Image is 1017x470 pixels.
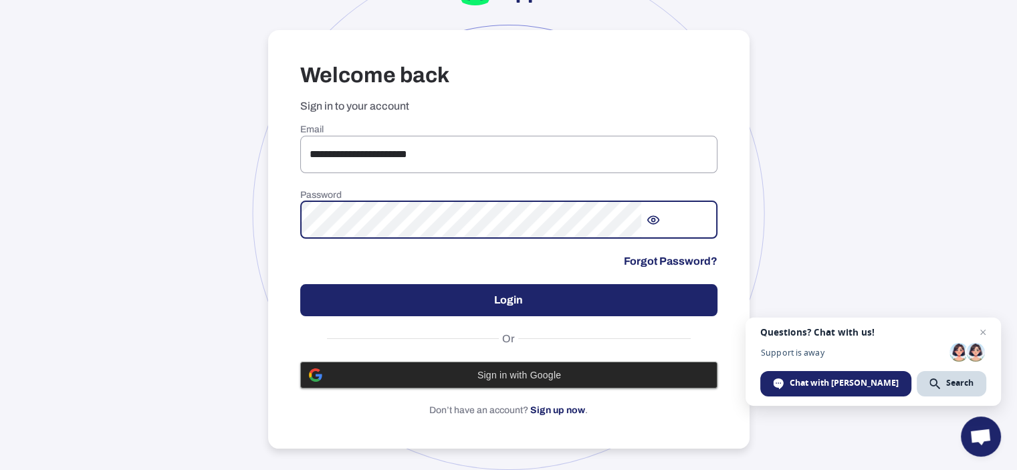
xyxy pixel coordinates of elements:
[624,255,717,268] a: Forgot Password?
[760,348,945,358] span: Support is away
[300,189,717,201] h6: Password
[300,284,717,316] button: Login
[300,362,717,388] button: Sign in with Google
[790,377,899,389] span: Chat with [PERSON_NAME]
[961,417,1001,457] div: Open chat
[499,332,518,346] span: Or
[300,100,717,113] p: Sign in to your account
[300,124,717,136] h6: Email
[917,371,986,396] div: Search
[975,324,991,340] span: Close chat
[760,327,986,338] span: Questions? Chat with us!
[530,405,585,415] a: Sign up now
[300,62,717,89] h3: Welcome back
[300,404,717,417] p: Don’t have an account? .
[760,371,911,396] div: Chat with Tamar
[946,377,974,389] span: Search
[330,370,709,380] span: Sign in with Google
[641,208,665,232] button: Show password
